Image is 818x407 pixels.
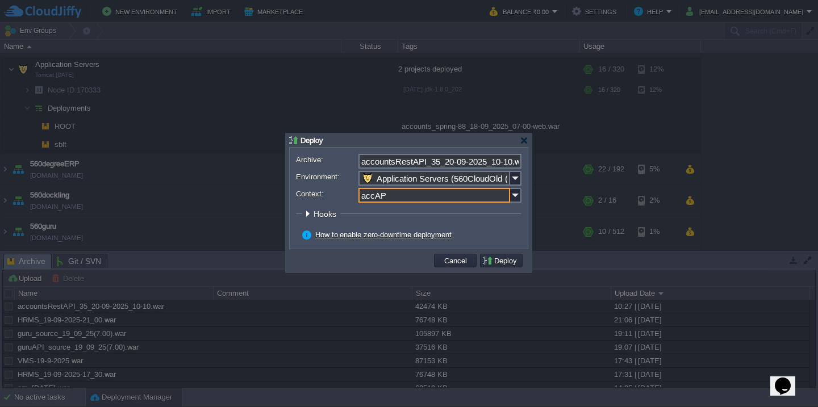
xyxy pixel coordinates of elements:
[314,209,339,219] span: Hooks
[301,136,323,145] span: Deploy
[296,154,357,166] label: Archive:
[296,171,357,183] label: Environment:
[296,188,357,200] label: Context:
[315,230,452,239] a: How to enable zero-downtime deployment
[441,255,470,266] button: Cancel
[770,362,807,396] iframe: chat widget
[482,255,520,266] button: Deploy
